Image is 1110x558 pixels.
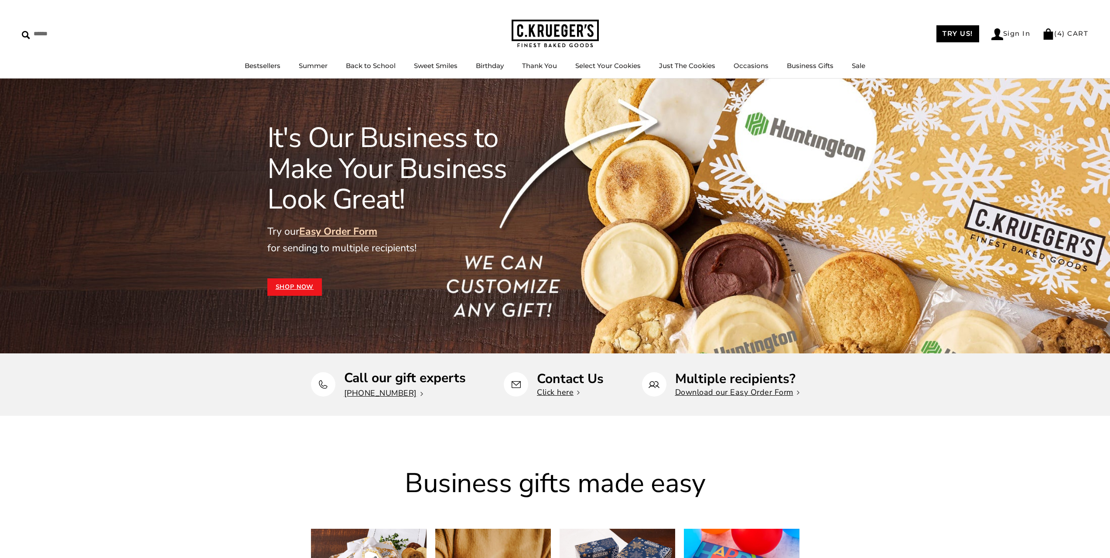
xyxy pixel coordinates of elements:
img: Search [22,31,30,39]
a: TRY US! [936,25,979,42]
a: (4) CART [1042,29,1088,38]
img: C.KRUEGER'S [512,20,599,48]
h2: Business gifts made easy [311,469,799,498]
p: Multiple recipients? [675,372,799,386]
a: Business Gifts [787,62,833,70]
a: Sweet Smiles [414,62,458,70]
p: Call our gift experts [344,371,466,385]
img: Call our gift experts [318,379,328,390]
a: Just The Cookies [659,62,715,70]
a: Summer [299,62,328,70]
p: Contact Us [537,372,604,386]
span: 4 [1057,29,1062,38]
a: Back to School [346,62,396,70]
a: Shop Now [267,278,322,296]
a: Click here [537,387,580,397]
a: Bestsellers [245,62,280,70]
a: Sale [852,62,865,70]
a: [PHONE_NUMBER] [344,388,423,398]
a: Easy Order Form [299,225,377,238]
a: Select Your Cookies [575,62,641,70]
a: Thank You [522,62,557,70]
input: Search [22,27,126,41]
a: Occasions [734,62,768,70]
a: Sign In [991,28,1031,40]
a: Birthday [476,62,504,70]
h1: It's Our Business to Make Your Business Look Great! [267,123,545,215]
p: Try our for sending to multiple recipients! [267,223,545,257]
a: Download our Easy Order Form [675,387,799,397]
img: Bag [1042,28,1054,40]
img: Account [991,28,1003,40]
img: Multiple recipients? [649,379,659,390]
img: Contact Us [511,379,522,390]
